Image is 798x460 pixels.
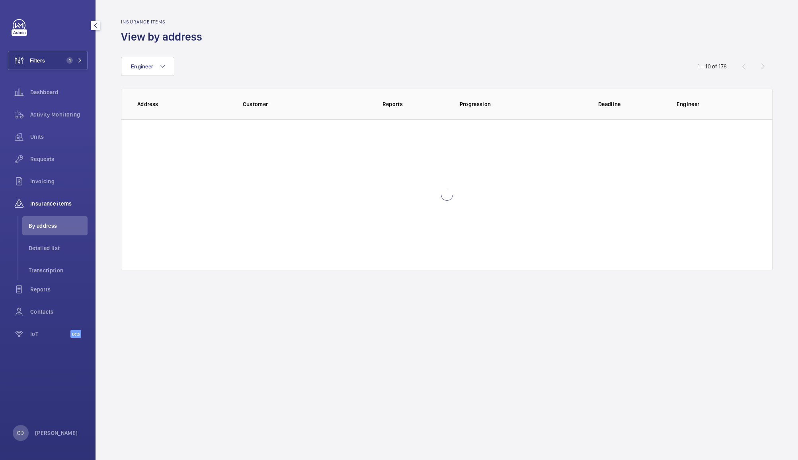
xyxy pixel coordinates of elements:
span: Beta [70,330,81,338]
span: Invoicing [30,177,88,185]
p: [PERSON_NAME] [35,429,78,437]
div: 1 – 10 of 178 [698,62,727,70]
span: Engineer [131,63,153,70]
p: Progression [460,100,556,108]
span: By address [29,222,88,230]
span: Insurance items [30,200,88,208]
span: 1 [66,57,73,64]
span: Reports [30,285,88,293]
span: Filters [30,56,45,64]
span: Dashboard [30,88,88,96]
span: Units [30,133,88,141]
span: Activity Monitoring [30,111,88,118]
button: Engineer [121,57,174,76]
p: Engineer [677,100,757,108]
p: CD [17,429,24,437]
h1: View by address [121,29,207,44]
span: Contacts [30,308,88,316]
span: Transcription [29,266,88,274]
p: Deadline [561,100,658,108]
span: Detailed list [29,244,88,252]
span: IoT [30,330,70,338]
span: Requests [30,155,88,163]
button: Filters1 [8,51,88,70]
h2: Insurance items [121,19,207,25]
p: Customer [243,100,339,108]
p: Reports [344,100,441,108]
p: Address [137,100,230,108]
